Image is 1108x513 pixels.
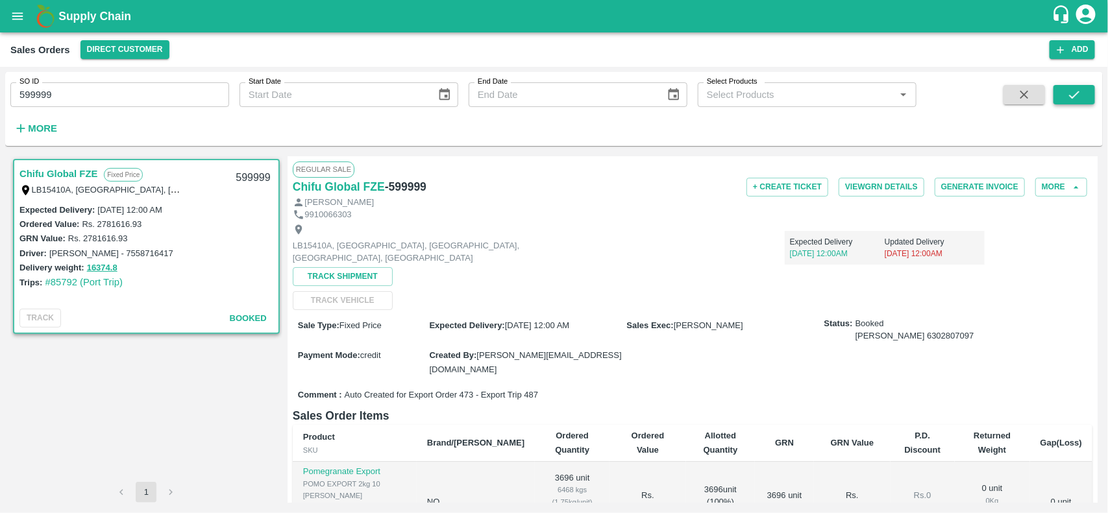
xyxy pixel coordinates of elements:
label: Comment : [298,389,342,401]
b: Supply Chain [58,10,131,23]
p: Updated Delivery [885,236,979,248]
h6: Sales Order Items [293,407,1092,425]
p: Pomegranate Export [303,466,406,478]
div: customer-support [1052,5,1074,28]
a: Supply Chain [58,7,1052,25]
p: LB15410A, [GEOGRAPHIC_DATA], [GEOGRAPHIC_DATA], [GEOGRAPHIC_DATA], [GEOGRAPHIC_DATA] [293,240,585,264]
label: Rs. 2781616.93 [82,219,142,229]
nav: pagination navigation [109,482,183,503]
b: Brand/[PERSON_NAME] [427,438,524,447]
label: LB15410A, [GEOGRAPHIC_DATA], [GEOGRAPHIC_DATA], [GEOGRAPHIC_DATA], [GEOGRAPHIC_DATA] [32,184,441,195]
input: Enter SO ID [10,82,229,107]
b: Ordered Value [632,431,665,455]
label: Trips: [19,278,42,287]
span: Auto Created for Export Order 473 - Export Trip 487 [345,389,538,401]
button: open drawer [3,1,32,31]
button: More [1035,178,1087,197]
div: SKU [303,444,406,456]
label: Expected Delivery : [429,320,504,330]
label: Rs. 2781616.93 [68,233,128,243]
label: Ordered Value: [19,219,79,229]
b: P.D. Discount [904,431,941,455]
label: End Date [478,77,508,87]
button: Choose date [432,82,457,107]
button: Choose date [661,82,686,107]
button: page 1 [136,482,156,503]
label: Payment Mode : [298,350,360,360]
b: GRN [775,438,794,447]
span: [PERSON_NAME] [674,320,743,330]
p: [DATE] 12:00AM [790,248,885,259]
label: Status: [824,318,853,330]
b: Returned Weight [974,431,1011,455]
span: Fixed Price [339,320,382,330]
button: Select DC [80,40,169,59]
div: 599999 [228,163,278,193]
span: Regular Sale [293,161,354,177]
b: Gap(Loss) [1040,438,1082,447]
label: Delivery weight: [19,263,84,272]
div: [PERSON_NAME] 6302807097 [856,330,974,342]
input: End Date [469,82,656,107]
div: account of current user [1074,3,1098,30]
label: Start Date [249,77,281,87]
button: Track Shipment [293,267,393,286]
div: 6468 kgs (1.75kg/unit) [545,484,599,508]
span: [DATE] 12:00 AM [505,320,569,330]
p: Expected Delivery [790,236,885,248]
div: 0 Kg [965,495,1020,507]
b: GRN Value [831,438,874,447]
button: 16374.8 [87,261,117,276]
label: SO ID [19,77,39,87]
span: Booked [856,318,974,342]
button: Generate Invoice [935,178,1025,197]
label: Expected Delivery : [19,205,95,215]
label: Sales Exec : [627,320,674,330]
label: Sale Type : [298,320,339,330]
div: Sales Orders [10,42,70,58]
div: Rs. 0 [901,490,944,502]
b: Allotted Quantity [704,431,738,455]
p: Fixed Price [104,168,143,182]
span: Booked [230,313,267,323]
label: [DATE] 12:00 AM [97,205,162,215]
button: + Create Ticket [746,178,828,197]
button: ViewGRN Details [839,178,924,197]
span: credit [360,350,381,360]
h6: - 599999 [385,178,426,196]
p: [PERSON_NAME] [304,197,374,209]
div: POMO EXPORT 2kg 10 [PERSON_NAME] [303,478,406,502]
strong: More [28,123,57,134]
b: Ordered Quantity [555,431,589,455]
a: Chifu Global FZE [293,178,385,196]
input: Start Date [240,82,427,107]
label: Driver: [19,248,47,258]
label: [PERSON_NAME] - 7558716417 [49,248,173,258]
label: GRN Value: [19,233,66,243]
span: [PERSON_NAME][EMAIL_ADDRESS][DOMAIN_NAME] [429,350,621,374]
img: logo [32,3,58,29]
p: [DATE] 12:00AM [885,248,979,259]
a: Chifu Global FZE [19,165,97,182]
button: More [10,117,60,139]
label: Select Products [707,77,757,87]
a: #85792 (Port Trip) [45,277,123,287]
p: 9910066303 [304,209,351,221]
input: Select Products [702,86,891,103]
b: Product [303,432,335,442]
button: Add [1050,40,1095,59]
label: Created By : [429,350,476,360]
button: Open [895,86,912,103]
